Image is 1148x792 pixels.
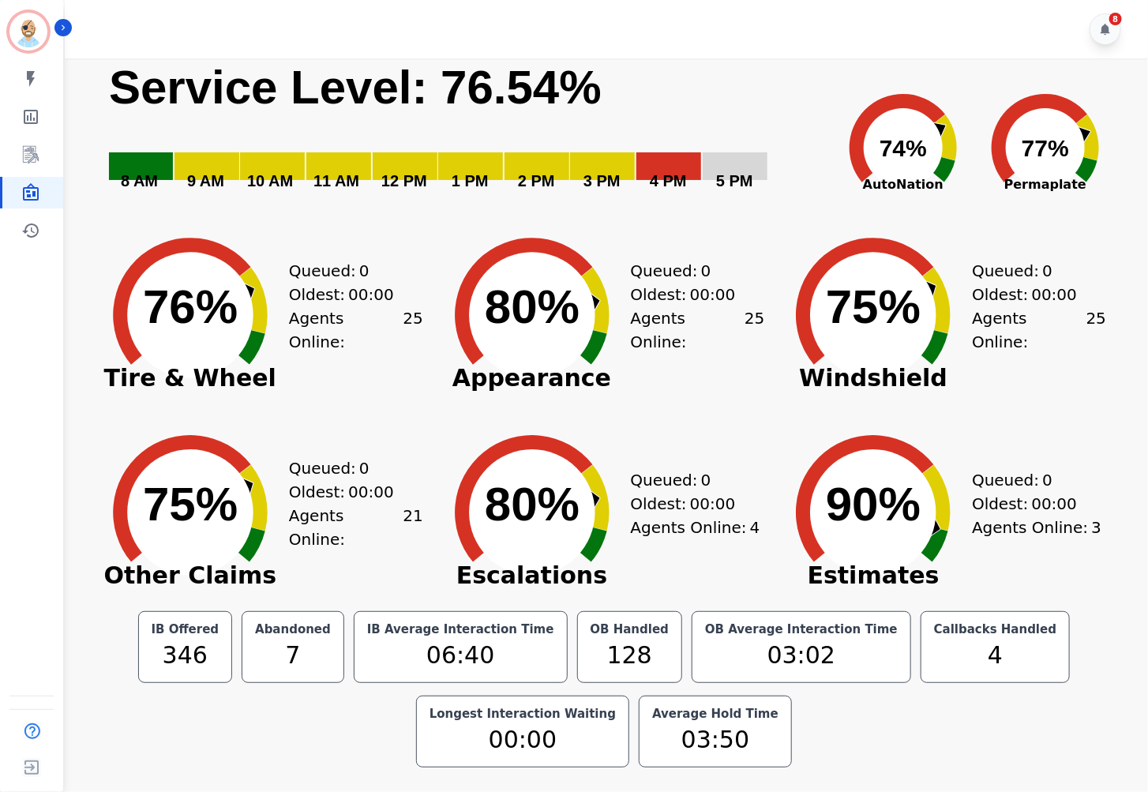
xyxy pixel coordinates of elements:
[289,283,407,306] div: Oldest:
[832,175,974,194] span: AutoNation
[289,504,423,551] div: Agents Online:
[701,468,711,492] span: 0
[650,172,687,190] text: 4 PM
[649,706,782,722] div: Average Hold Time
[775,568,972,584] span: Estimates
[381,172,427,190] text: 12 PM
[702,621,901,637] div: OB Average Interaction Time
[252,637,334,673] div: 7
[826,280,921,333] text: 75%
[364,621,557,637] div: IB Average Interaction Time
[247,172,293,190] text: 10 AM
[931,621,1060,637] div: Callbacks Handled
[631,259,749,283] div: Queued:
[403,504,422,551] span: 21
[1022,135,1069,161] text: 77%
[690,492,736,516] span: 00:00
[485,280,580,333] text: 80%
[880,135,927,161] text: 74%
[348,480,394,504] span: 00:00
[313,172,359,190] text: 11 AM
[750,516,760,539] span: 4
[587,637,673,673] div: 128
[631,516,765,539] div: Agents Online:
[931,637,1060,673] div: 4
[403,306,422,354] span: 25
[716,172,753,190] text: 5 PM
[143,280,238,333] text: 76%
[1109,13,1122,25] div: 8
[109,61,602,114] text: Service Level: 76.54%
[252,621,334,637] div: Abandoned
[433,568,631,584] span: Escalations
[701,259,711,283] span: 0
[745,306,764,354] span: 25
[690,283,736,306] span: 00:00
[1042,468,1052,492] span: 0
[426,722,619,757] div: 00:00
[972,492,1090,516] div: Oldest:
[187,172,224,190] text: 9 AM
[1092,516,1102,539] span: 3
[631,492,749,516] div: Oldest:
[702,637,901,673] div: 03:02
[289,259,407,283] div: Queued:
[826,478,921,531] text: 90%
[631,468,749,492] div: Queued:
[631,283,749,306] div: Oldest:
[972,306,1106,354] div: Agents Online:
[9,13,47,51] img: Bordered avatar
[1032,283,1078,306] span: 00:00
[121,172,158,190] text: 8 AM
[972,259,1090,283] div: Queued:
[92,370,289,386] span: Tire & Wheel
[649,722,782,757] div: 03:50
[148,621,223,637] div: IB Offered
[518,172,555,190] text: 2 PM
[1032,492,1078,516] span: 00:00
[107,58,823,212] svg: Service Level: 0%
[143,478,238,531] text: 75%
[359,456,370,480] span: 0
[92,568,289,584] span: Other Claims
[348,283,394,306] span: 00:00
[433,370,631,386] span: Appearance
[1042,259,1052,283] span: 0
[974,175,1116,194] span: Permaplate
[587,621,673,637] div: OB Handled
[485,478,580,531] text: 80%
[148,637,223,673] div: 346
[289,306,423,354] div: Agents Online:
[631,306,765,354] div: Agents Online:
[452,172,489,190] text: 1 PM
[364,637,557,673] div: 06:40
[289,456,407,480] div: Queued:
[359,259,370,283] span: 0
[972,468,1090,492] div: Queued:
[972,283,1090,306] div: Oldest:
[1086,306,1106,354] span: 25
[583,172,621,190] text: 3 PM
[972,516,1106,539] div: Agents Online:
[775,370,972,386] span: Windshield
[426,706,619,722] div: Longest Interaction Waiting
[289,480,407,504] div: Oldest:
